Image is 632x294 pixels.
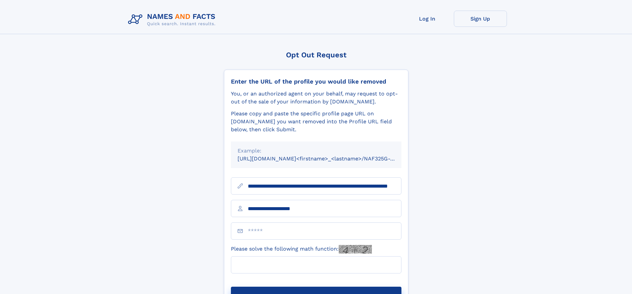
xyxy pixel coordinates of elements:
[231,78,401,85] div: Enter the URL of the profile you would like removed
[125,11,221,29] img: Logo Names and Facts
[231,90,401,106] div: You, or an authorized agent on your behalf, may request to opt-out of the sale of your informatio...
[401,11,454,27] a: Log In
[454,11,507,27] a: Sign Up
[231,110,401,134] div: Please copy and paste the specific profile page URL on [DOMAIN_NAME] you want removed into the Pr...
[224,51,408,59] div: Opt Out Request
[238,147,395,155] div: Example:
[231,245,372,254] label: Please solve the following math function:
[238,155,414,162] small: [URL][DOMAIN_NAME]<firstname>_<lastname>/NAF325G-xxxxxxxx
